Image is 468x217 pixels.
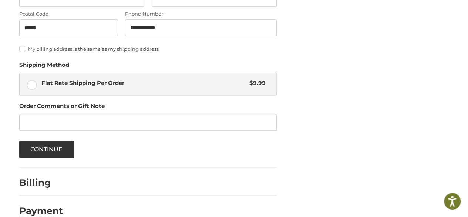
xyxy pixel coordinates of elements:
button: Open LiveChat chat widget [85,10,94,19]
h2: Billing [19,177,63,188]
label: My billing address is the same as my shipping address. [19,46,277,52]
h2: Payment [19,205,63,217]
label: Postal Code [19,10,118,18]
legend: Shipping Method [19,61,69,73]
span: Flat Rate Shipping Per Order [41,79,246,88]
label: Phone Number [125,10,277,18]
span: $9.99 [246,79,266,88]
button: Continue [19,141,74,158]
legend: Order Comments [19,102,105,114]
p: We're away right now. Please check back later! [10,11,84,17]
